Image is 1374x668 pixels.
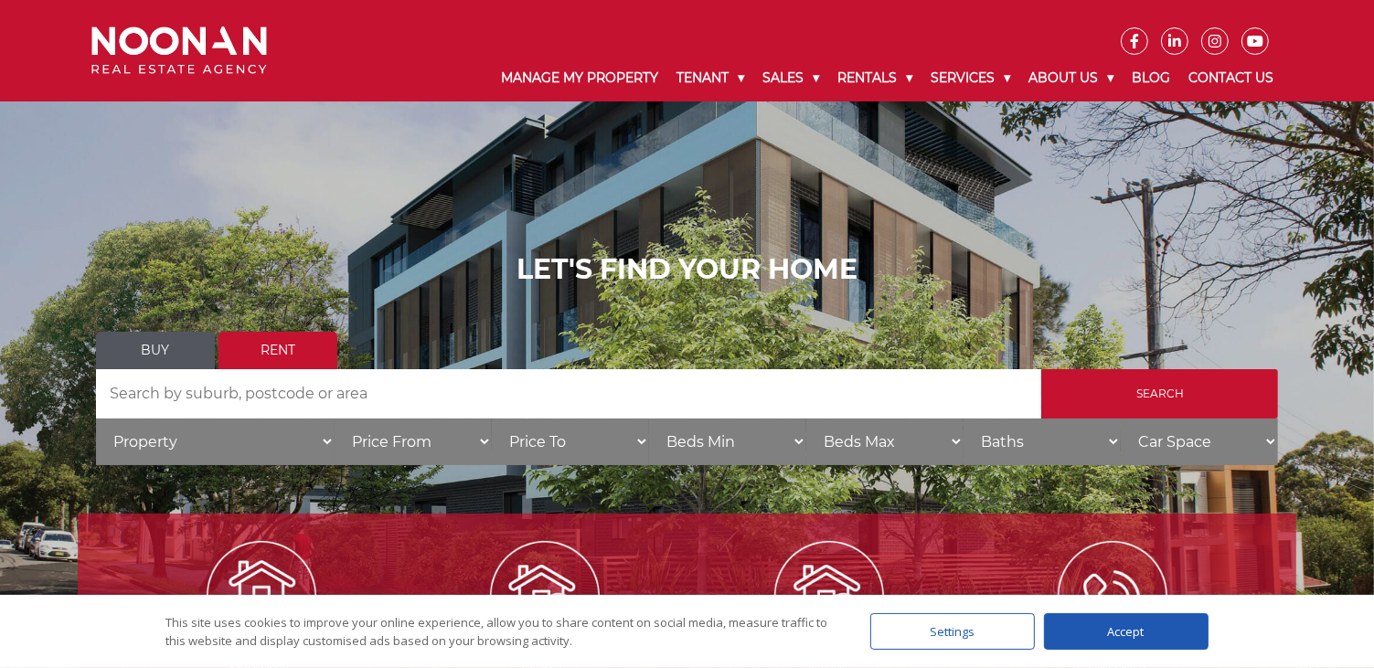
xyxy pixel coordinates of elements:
[1058,541,1167,651] img: ICONS
[96,332,215,369] a: Buy
[667,55,753,101] a: Tenant
[218,332,337,369] a: Rent
[1123,55,1179,101] a: Blog
[1044,613,1209,650] div: Accept
[753,55,828,101] a: Sales
[1041,369,1278,419] input: Search
[1179,55,1283,101] a: Contact Us
[921,55,1019,101] a: Services
[1019,55,1123,101] a: About Us
[492,55,667,101] a: Manage My Property
[490,541,600,651] img: Lease my property
[96,253,1278,286] h1: LET'S FIND YOUR HOME
[774,541,884,651] img: Sell my property
[828,55,921,101] a: Rentals
[870,613,1035,650] div: Settings
[96,369,1041,419] input: Search by suburb, postcode or area
[91,27,267,75] img: Noonan Real Estate Agency
[207,541,316,651] img: Manage my Property
[166,613,834,650] div: This site uses cookies to improve your online experience, allow you to share content on social me...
